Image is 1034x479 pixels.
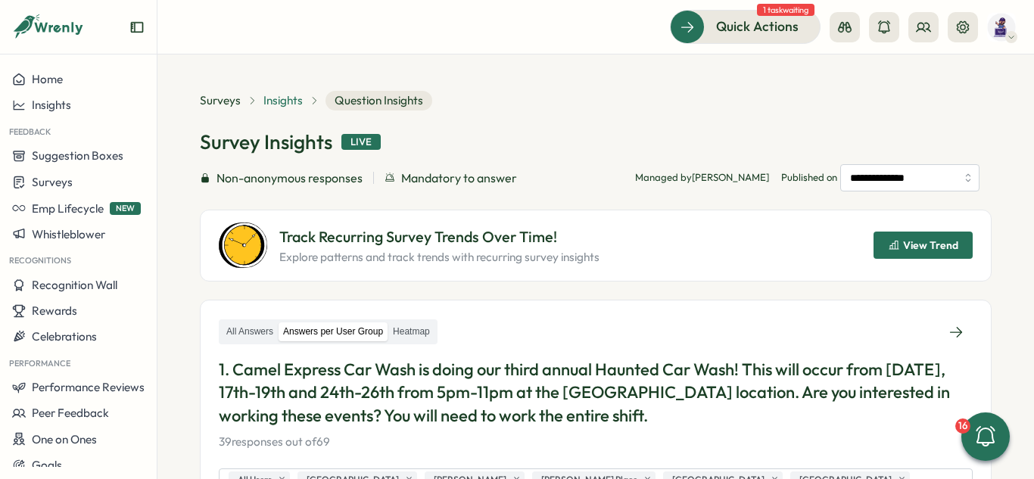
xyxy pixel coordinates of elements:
p: 1. Camel Express Car Wash is doing our third annual Haunted Car Wash! This will occur from [DATE]... [219,358,973,428]
span: Mandatory to answer [401,169,517,188]
span: Surveys [32,175,73,189]
span: Insights [32,98,71,112]
span: Quick Actions [716,17,799,36]
p: 39 responses out of 69 [219,434,973,450]
span: Question Insights [325,91,432,110]
span: Emp Lifecycle [32,201,104,216]
span: [PERSON_NAME] [692,171,769,183]
span: Celebrations [32,329,97,344]
label: Heatmap [388,322,434,341]
span: Published on [781,164,979,191]
span: Rewards [32,303,77,318]
img: John Sproul [987,13,1016,42]
span: Goals [32,458,62,472]
span: Recognition Wall [32,278,117,292]
a: Insights [263,92,303,109]
span: 1 task waiting [757,4,814,16]
span: NEW [110,202,141,215]
span: Home [32,72,63,86]
span: Whistleblower [32,227,105,241]
p: Managed by [635,171,769,185]
div: 16 [955,418,970,434]
label: Answers per User Group [279,322,388,341]
span: One on Ones [32,432,97,446]
span: View Trend [903,240,958,250]
button: 16 [961,412,1010,461]
p: Explore patterns and track trends with recurring survey insights [279,249,600,266]
button: Quick Actions [670,10,821,43]
span: Peer Feedback [32,406,109,420]
p: Track Recurring Survey Trends Over Time! [279,226,600,249]
a: Surveys [200,92,241,109]
label: All Answers [222,322,278,341]
h1: Survey Insights [200,129,332,155]
span: Suggestion Boxes [32,148,123,163]
div: Live [341,134,381,151]
span: Non-anonymous responses [216,169,363,188]
button: Expand sidebar [129,20,145,35]
span: Performance Reviews [32,380,145,394]
button: View Trend [874,232,973,259]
